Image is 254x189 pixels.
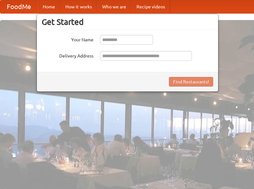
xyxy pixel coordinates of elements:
[131,0,170,13] a: Recipe videos
[0,0,38,13] a: FoodMe
[42,17,213,27] h3: Get Started
[97,0,131,13] a: Who we are
[169,77,213,87] button: Find Restaurants!
[42,35,94,43] label: Your Name
[42,51,94,59] label: Delivery Address
[38,0,60,13] a: Home
[60,0,97,13] a: How it works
